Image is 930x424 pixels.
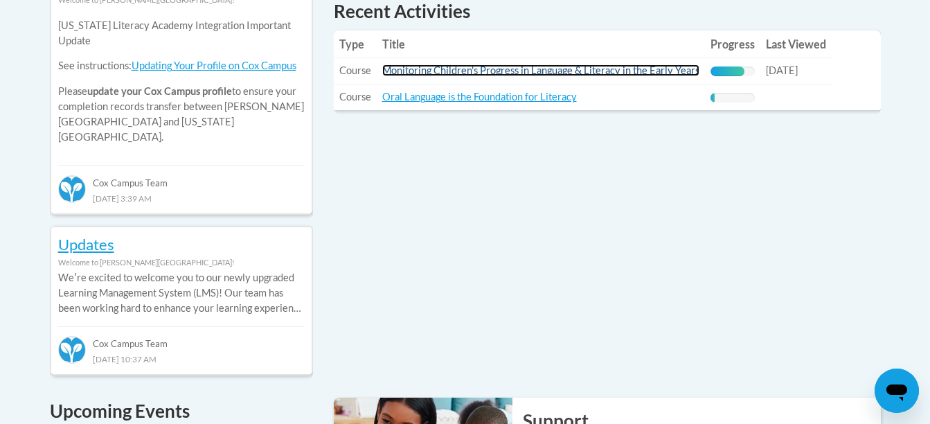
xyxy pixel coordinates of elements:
[377,30,705,58] th: Title
[132,60,296,71] a: Updating Your Profile on Cox Campus
[58,58,305,73] p: See instructions:
[87,85,232,97] b: update your Cox Campus profile
[58,191,305,206] div: [DATE] 3:39 AM
[339,64,371,76] span: Course
[875,369,919,413] iframe: Button to launch messaging window
[58,255,305,270] div: Welcome to [PERSON_NAME][GEOGRAPHIC_DATA]!
[710,67,745,76] div: Progress, %
[58,8,305,155] div: Please to ensure your completion records transfer between [PERSON_NAME][GEOGRAPHIC_DATA] and [US_...
[382,64,699,76] a: Monitoring Children's Progress in Language & Literacy in the Early Years
[58,336,86,364] img: Cox Campus Team
[58,175,86,203] img: Cox Campus Team
[705,30,760,58] th: Progress
[58,326,305,351] div: Cox Campus Team
[58,351,305,366] div: [DATE] 10:37 AM
[760,30,832,58] th: Last Viewed
[58,235,114,254] a: Updates
[710,93,715,103] div: Progress, %
[382,91,577,103] a: Oral Language is the Foundation for Literacy
[334,30,377,58] th: Type
[766,64,798,76] span: [DATE]
[58,270,305,316] p: Weʹre excited to welcome you to our newly upgraded Learning Management System (LMS)! Our team has...
[339,91,371,103] span: Course
[58,18,305,48] p: [US_STATE] Literacy Academy Integration Important Update
[58,165,305,190] div: Cox Campus Team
